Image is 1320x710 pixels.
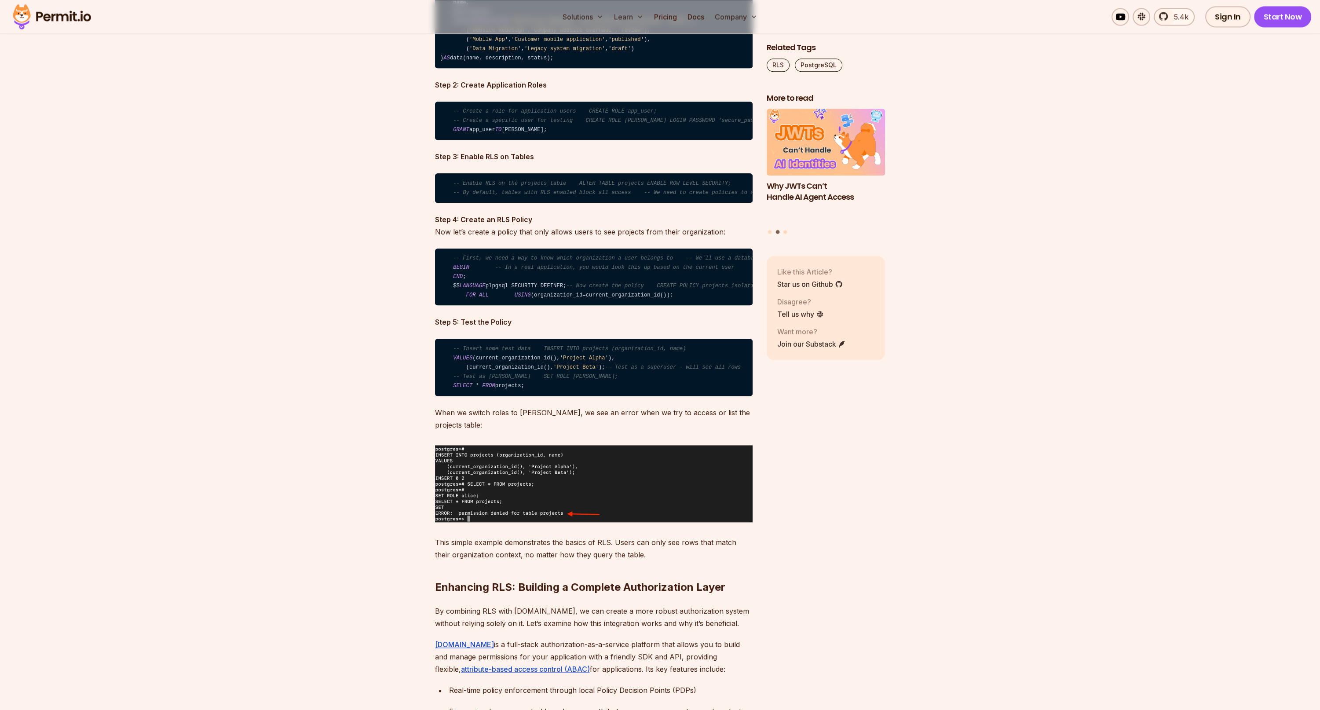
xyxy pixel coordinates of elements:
span: SELECT [453,383,472,389]
span: -- Now create the policy CREATE POLICY projects_isolation_policy ON projects [566,283,822,289]
a: Why JWTs Can’t Handle AI Agent AccessWhy JWTs Can’t Handle AI Agent Access [767,109,885,225]
p: Disagree? [777,296,824,307]
button: Solutions [559,8,607,26]
strong: Step 3: Enable RLS on Tables [435,152,534,161]
p: Want more? [777,326,846,337]
span: -- Test as a superuser - will see all rows SELECT * FROM projects; [605,364,828,370]
span: 'Data Migration' [469,46,521,52]
span: 'Customer mobile application' [512,37,605,43]
button: Go to slide 2 [775,230,779,234]
span: 'Mobile App' [469,37,508,43]
h2: Related Tags [767,42,885,53]
p: Now let’s create a policy that only allows users to see projects from their organization: [435,213,753,238]
li: 2 of 3 [767,109,885,225]
a: PostgreSQL [795,59,842,72]
span: -- First, we need a way to know which organization a user belongs to -- We'll use a database func... [453,255,1135,261]
img: Permit logo [9,2,95,32]
a: Star us on Github [777,279,843,289]
span: -- Insert some test data INSERT INTO projects (organization_id, name) [453,346,686,352]
span: TO [495,127,502,133]
button: Go to slide 1 [768,230,772,234]
a: Tell us why [777,309,824,319]
span: LANGUAGE [460,283,486,289]
a: Pricing [651,8,680,26]
span: FROM [482,383,495,389]
div: Posts [767,109,885,235]
h3: Why JWTs Can’t Handle AI Agent Access [767,181,885,203]
p: When we switch roles to [PERSON_NAME], we see an error when we try to access or list the projects... [435,406,753,431]
span: END [453,274,463,280]
img: image.png [435,445,753,522]
button: Company [711,8,761,26]
span: -- Test as [PERSON_NAME] SET ROLE [PERSON_NAME]; [453,373,618,380]
span: 'Legacy system migration' [524,46,605,52]
span: BEGIN [453,264,469,271]
span: -- Create a specific user for testing CREATE ROLE [PERSON_NAME] LOGIN PASSWORD 'secure_password'; [453,117,776,124]
span: VALUES [453,355,472,361]
a: Sign In [1205,6,1251,27]
p: By combining RLS with [DOMAIN_NAME], we can create a more robust authorization system without rel... [435,605,753,629]
span: USING [515,292,531,298]
a: Docs [684,8,708,26]
a: Start Now [1254,6,1312,27]
strong: Step 5: Test the Policy [435,318,512,326]
h2: More to read [767,93,885,104]
span: -- Enable RLS on the projects table ALTER TABLE projects ENABLE ROW LEVEL SECURITY; [453,180,731,187]
span: -- Create a role for application users CREATE ROLE app_user; [453,108,657,114]
img: Why JWTs Can’t Handle AI Agent Access [767,109,885,176]
h2: Enhancing RLS: Building a Complete Authorization Layer [435,545,753,594]
span: GRANT [453,127,469,133]
span: 'Project Beta' [553,364,599,370]
span: FOR [466,292,476,298]
strong: Step 2: Create Application Roles [435,81,547,89]
span: -- In a real application, you would look this up based on the current user -- For our example, we... [495,264,1278,271]
span: 'draft' [608,46,631,52]
span: 'Project Alpha' [560,355,608,361]
button: Go to slide 3 [783,230,787,234]
a: 5.4k [1154,8,1195,26]
span: ALL [479,292,489,298]
div: Real-time policy enforcement through local Policy Decision Points (PDPs) [449,684,753,696]
button: Learn [611,8,647,26]
p: Like this Article? [777,267,843,277]
code: (current_organization_id(), ), (current_organization_id(), ); projects; [435,339,753,396]
span: 'published' [608,37,644,43]
a: [DOMAIN_NAME] [435,640,494,649]
span: 5.4k [1169,11,1188,22]
p: This simple example demonstrates the basics of RLS. Users can only see rows that match their orga... [435,536,753,561]
a: RLS [767,59,790,72]
a: attribute-based access control (ABAC) [461,665,590,673]
span: -- By default, tables with RLS enabled block all access -- We need to create policies to allow sp... [453,190,819,196]
span: AS [443,55,450,61]
a: Join our Substack [777,339,846,349]
p: is a full-stack authorization-as-a-service platform that allows you to build and manage permissio... [435,638,753,675]
span: = [582,292,585,298]
strong: Step 4: Create an RLS Policy [435,215,532,224]
code: ; $$ plpgsql SECURITY DEFINER; (organization_id current_organization_id()); [435,249,753,306]
code: app_user [PERSON_NAME]; [435,102,753,140]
